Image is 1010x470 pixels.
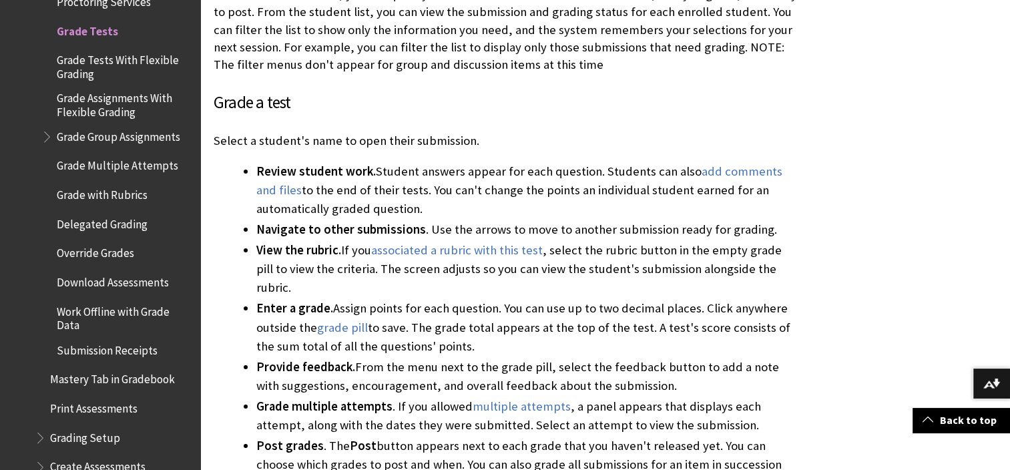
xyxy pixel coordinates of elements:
span: If you [341,242,371,258]
h3: Grade a test [214,90,799,115]
a: Back to top [913,408,1010,433]
span: . Use the arrows to move to another submission ready for grading. [426,222,777,237]
span: to the end of their tests. You can't change the points an individual student earned for an automa... [256,182,769,216]
a: associated a rubric with this test [371,242,543,258]
span: View the rubric. [256,242,341,258]
span: . If you allowed [393,399,473,414]
span: Delegated Grading [57,213,148,231]
span: Post grades [256,438,324,453]
span: grade pill [317,320,368,335]
span: Grade Multiple Attempts [57,155,178,173]
span: , a panel appears that displays each attempt, along with the dates they were submitted. Select an... [256,399,761,433]
span: Work Offline with Grade Data [57,300,191,332]
span: Provide feedback. [256,359,355,375]
span: Review student work. [256,164,376,179]
span: Assign points for each question. You can use up to two decimal places. Click anywhere outside the [256,300,788,334]
span: Post [350,438,376,453]
span: Grade Assignments With Flexible Grading [57,87,191,119]
span: Grading Setup [50,426,120,444]
span: Enter a grade. [256,300,333,316]
span: Submission Receipts [57,338,158,357]
span: Mastery Tab in Gradebook [50,368,175,386]
span: Grade Group Assignments [57,126,180,144]
span: to save. The grade total appears at the top of the test. A test's score consists of the sum total... [256,320,790,354]
span: Student answers appear for each question. Students can also [376,164,702,179]
span: From the menu next to the grade pill, select the feedback button to add a note with suggestions, ... [256,359,779,393]
span: Grade Tests With Flexible Grading [57,49,191,81]
span: Navigate to other submissions [256,222,426,237]
a: grade pill [317,320,368,336]
span: Override Grades [57,242,134,260]
span: . The [324,438,350,453]
span: Grade Tests [57,20,118,38]
span: Grade multiple attempts [256,399,393,414]
span: Select a student's name to open their submission. [214,133,479,148]
span: Grade with Rubrics [57,184,148,202]
a: multiple attempts [473,399,571,415]
span: Download Assessments [57,271,169,289]
span: Print Assessments [50,397,138,415]
span: , select the rubric button in the empty grade pill to view the criteria. The screen adjusts so yo... [256,242,782,295]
